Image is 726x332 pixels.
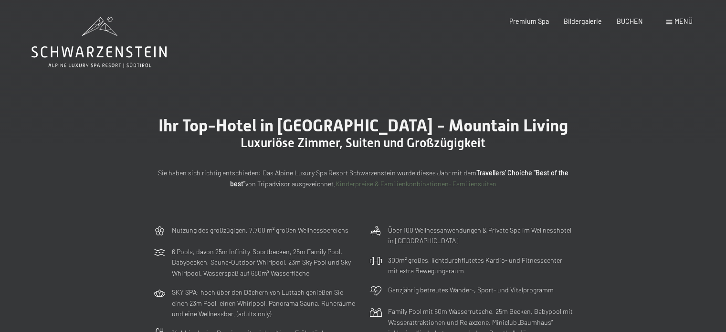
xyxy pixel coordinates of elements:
p: Sie haben sich richtig entschieden: Das Alpine Luxury Spa Resort Schwarzenstein wurde dieses Jahr... [153,168,573,189]
p: Über 100 Wellnessanwendungen & Private Spa im Wellnesshotel in [GEOGRAPHIC_DATA] [388,225,573,246]
p: Nutzung des großzügigen, 7.700 m² großen Wellnessbereichs [172,225,348,236]
p: SKY SPA: hoch über den Dächern von Luttach genießen Sie einen 23m Pool, einen Whirlpool, Panorama... [172,287,357,320]
a: Premium Spa [509,17,549,25]
p: Ganzjährig betreutes Wander-, Sport- und Vitalprogramm [388,285,554,296]
a: BUCHEN [617,17,643,25]
span: Ihr Top-Hotel in [GEOGRAPHIC_DATA] - Mountain Living [158,116,568,135]
span: Menü [674,17,693,25]
a: Bildergalerie [564,17,602,25]
p: 6 Pools, davon 25m Infinity-Sportbecken, 25m Family Pool, Babybecken, Sauna-Outdoor Whirlpool, 23... [172,246,357,279]
a: Kinderpreise & Familienkonbinationen- Familiensuiten [336,180,496,188]
span: Luxuriöse Zimmer, Suiten und Großzügigkeit [241,136,485,150]
strong: Travellers' Choiche "Best of the best" [230,169,568,188]
p: 300m² großes, lichtdurchflutetes Kardio- und Fitnesscenter mit extra Bewegungsraum [388,255,573,277]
